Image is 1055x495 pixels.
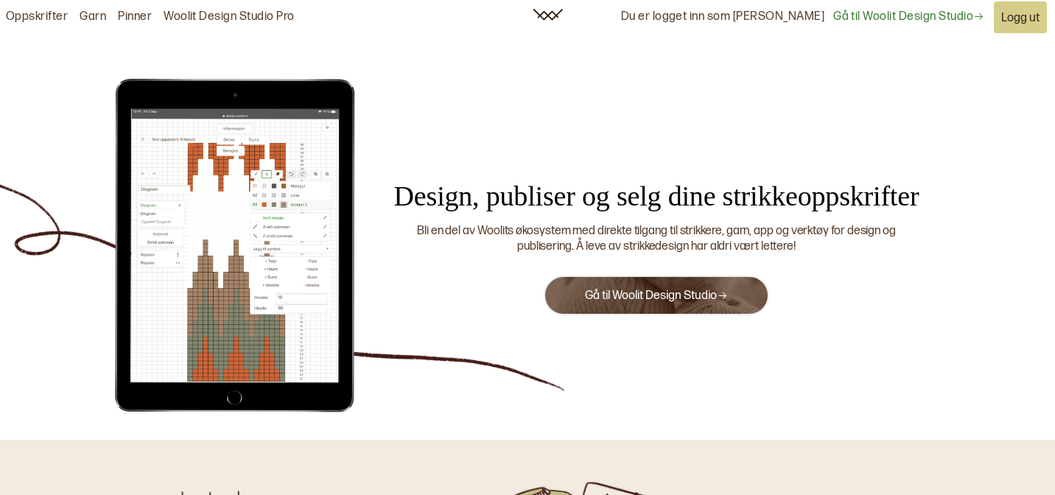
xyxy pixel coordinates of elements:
[390,224,924,255] div: Bli en del av Woolits økosystem med direkte tilgang til strikkere, garn, app og verktøy for desig...
[118,10,152,25] a: Pinner
[371,178,942,214] div: Design, publiser og selg dine strikkeoppskrifter
[994,1,1047,33] button: Logg ut
[164,10,295,25] a: Woolit Design Studio Pro
[585,289,728,303] a: Gå til Woolit Design Studio
[106,76,364,415] img: Illustrasjon av Woolit Design Studio Pro
[833,10,984,25] a: Gå til Woolit Design Studio
[80,10,106,25] a: Garn
[621,1,824,34] div: Du er logget inn som [PERSON_NAME]
[544,275,769,315] button: Gå til Woolit Design Studio
[6,10,68,25] a: Oppskrifter
[533,9,563,21] img: Woolit ikon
